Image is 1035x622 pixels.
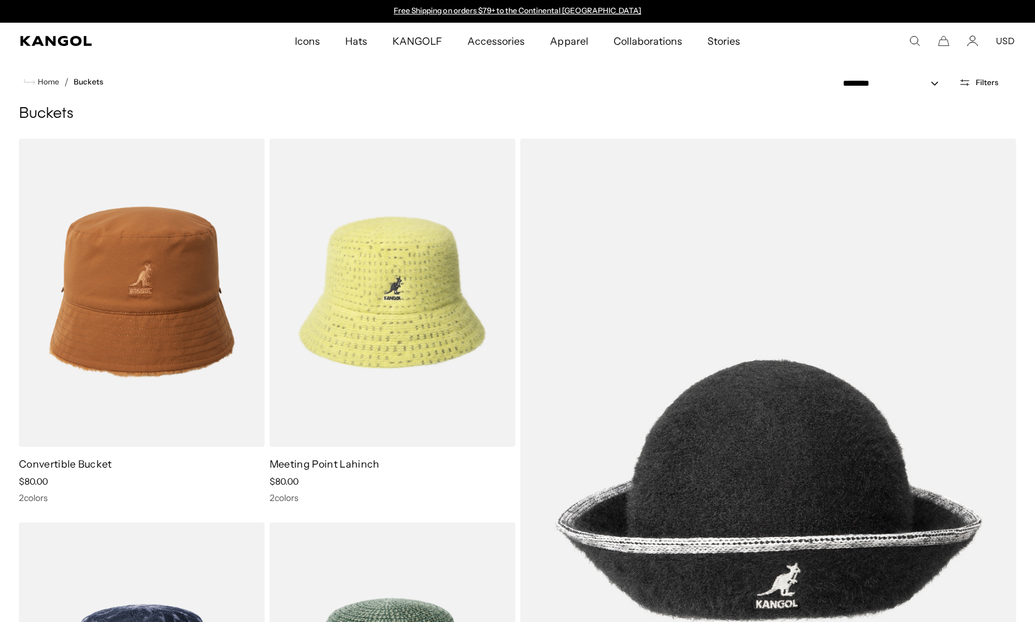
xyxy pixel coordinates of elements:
summary: Search here [909,35,920,47]
a: Icons [282,23,333,59]
span: $80.00 [19,476,48,487]
a: Stories [695,23,753,59]
a: Collaborations [601,23,695,59]
button: Cart [938,35,949,47]
a: KANGOLF [380,23,455,59]
span: Accessories [467,23,525,59]
button: USD [996,35,1015,47]
a: Account [967,35,978,47]
button: Open filters [951,77,1006,88]
span: Filters [976,78,998,87]
a: Meeting Point Lahinch [270,458,380,470]
div: 1 of 2 [388,6,648,16]
select: Sort by: Featured [838,77,951,90]
a: Buckets [74,78,103,86]
div: 2 colors [270,492,515,504]
span: Collaborations [614,23,682,59]
slideshow-component: Announcement bar [388,6,648,16]
span: KANGOLF [392,23,442,59]
span: Home [35,78,59,86]
a: Hats [333,23,380,59]
a: Free Shipping on orders $79+ to the Continental [GEOGRAPHIC_DATA] [394,6,641,15]
div: 2 colors [19,492,265,504]
span: Apparel [550,23,588,59]
a: Apparel [537,23,600,59]
img: Convertible Bucket [19,139,265,447]
span: Stories [707,23,740,59]
a: Kangol [20,36,195,46]
span: Hats [345,23,367,59]
a: Home [24,76,59,88]
li: / [59,74,69,89]
span: $80.00 [270,476,299,487]
div: Announcement [388,6,648,16]
span: Icons [295,23,320,59]
h1: Buckets [19,105,1016,124]
a: Accessories [455,23,537,59]
a: Convertible Bucket [19,458,112,470]
img: Meeting Point Lahinch [270,139,515,447]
